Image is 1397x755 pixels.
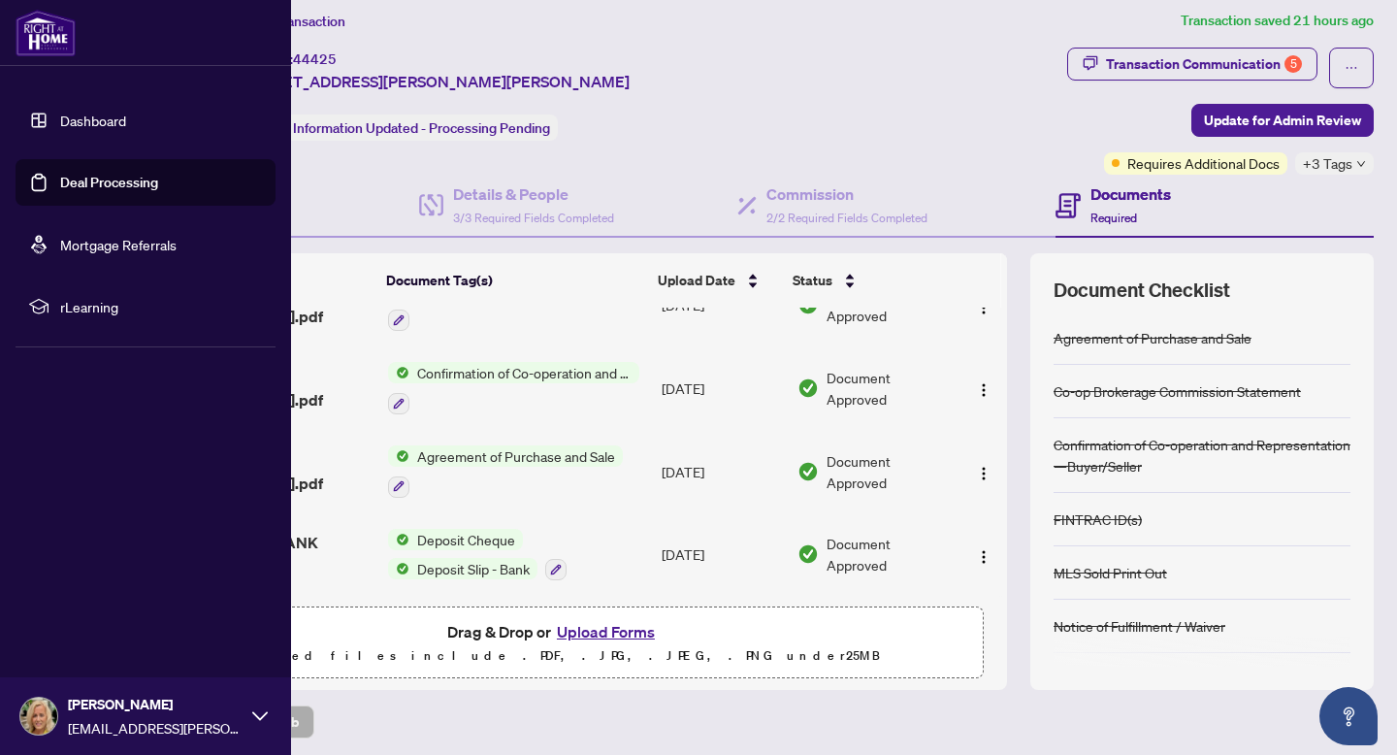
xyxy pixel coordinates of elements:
span: Drag & Drop or [447,619,661,644]
div: Transaction Communication [1106,49,1302,80]
h4: Details & People [453,182,614,206]
span: Document Approved [827,367,952,410]
span: [EMAIL_ADDRESS][PERSON_NAME][DOMAIN_NAME] [68,717,243,739]
img: Logo [976,549,991,565]
img: Profile Icon [20,698,57,735]
img: Logo [976,300,991,315]
button: Logo [968,373,999,404]
img: Logo [976,382,991,398]
button: Logo [968,539,999,570]
span: Document Checklist [1054,277,1230,304]
td: [DATE] [654,346,790,430]
img: logo [16,10,76,56]
div: Confirmation of Co-operation and Representation—Buyer/Seller [1054,434,1350,476]
div: FINTRAC ID(s) [1054,509,1142,530]
img: Logo [976,466,991,481]
img: Status Icon [388,558,409,579]
button: Update for Admin Review [1191,104,1374,137]
span: Document Approved [827,533,952,575]
p: Supported files include .PDF, .JPG, .JPEG, .PNG under 25 MB [137,644,971,668]
span: [STREET_ADDRESS][PERSON_NAME][PERSON_NAME] [241,70,630,93]
span: Information Updated - Processing Pending [293,119,550,137]
span: Required [1090,211,1137,225]
span: rLearning [60,296,262,317]
button: Status IconDeposit ChequeStatus IconDeposit Slip - Bank [388,529,567,581]
span: 44425 [293,50,337,68]
img: Status Icon [388,362,409,383]
span: 3/3 Required Fields Completed [453,211,614,225]
span: Agreement of Purchase and Sale [409,445,623,467]
span: Update for Admin Review [1204,105,1361,136]
span: Document Approved [827,450,952,493]
span: Drag & Drop orUpload FormsSupported files include .PDF, .JPG, .JPEG, .PNG under25MB [125,607,983,679]
button: Status IconAgreement of Purchase and Sale [388,445,623,498]
th: Document Tag(s) [378,253,651,308]
img: Document Status [797,543,819,565]
a: Mortgage Referrals [60,236,177,253]
h4: Commission [766,182,927,206]
img: Document Status [797,461,819,482]
td: [DATE] [654,513,790,597]
span: 2/2 Required Fields Completed [766,211,927,225]
img: Status Icon [388,445,409,467]
a: Dashboard [60,112,126,129]
a: Deal Processing [60,174,158,191]
span: Status [793,270,832,291]
span: ellipsis [1345,61,1358,75]
span: [PERSON_NAME] [68,694,243,715]
div: Co-op Brokerage Commission Statement [1054,380,1301,402]
th: Status [785,253,954,308]
span: +3 Tags [1303,152,1352,175]
th: Upload Date [650,253,785,308]
div: Notice of Fulfillment / Waiver [1054,615,1225,637]
button: Open asap [1319,687,1378,745]
div: 5 [1284,55,1302,73]
button: Upload Forms [551,619,661,644]
img: Status Icon [388,529,409,550]
button: Logo [968,456,999,487]
article: Transaction saved 21 hours ago [1181,10,1374,32]
span: Deposit Cheque [409,529,523,550]
div: Status: [241,115,558,141]
span: Confirmation of Co-operation and Representation—Buyer/Seller [409,362,639,383]
span: Upload Date [658,270,735,291]
td: [DATE] [654,430,790,513]
span: Requires Additional Docs [1127,152,1280,174]
h4: Documents [1090,182,1171,206]
span: View Transaction [242,13,345,30]
div: Agreement of Purchase and Sale [1054,327,1251,348]
div: MLS Sold Print Out [1054,562,1167,583]
img: Document Status [797,377,819,399]
button: Status IconConfirmation of Co-operation and Representation—Buyer/Seller [388,362,639,414]
span: down [1356,159,1366,169]
span: Deposit Slip - Bank [409,558,537,579]
button: Transaction Communication5 [1067,48,1317,81]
